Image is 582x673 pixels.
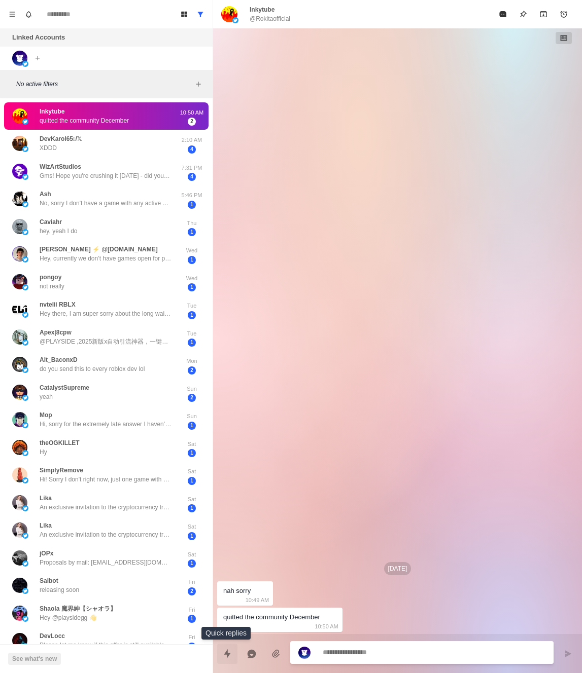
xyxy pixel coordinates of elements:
[179,606,204,614] p: Fri
[40,576,58,585] p: Saibot
[12,357,27,372] img: picture
[22,229,28,235] img: picture
[40,300,76,309] p: nvtelii RBLX
[192,6,209,22] button: Show all conversations
[188,311,196,319] span: 1
[40,134,82,143] p: DevKarol65/𝕏
[179,136,204,144] p: 2:10 AM
[179,495,204,504] p: Sat
[40,447,47,457] p: Hy
[40,475,172,484] p: Hi! Sorry I don't right now, just one game with ~100 CCU.
[179,302,204,310] p: Tue
[246,594,269,606] p: 10:49 AM
[22,119,28,125] img: picture
[188,228,196,236] span: 1
[22,588,28,594] img: picture
[31,52,44,64] button: Add account
[40,521,52,530] p: Lika
[22,560,28,567] img: picture
[12,136,27,151] img: picture
[22,340,28,346] img: picture
[179,219,204,228] p: Thu
[179,108,204,117] p: 10:50 AM
[242,644,262,664] button: Reply with AI
[554,4,574,24] button: Add reminder
[179,191,204,200] p: 5:46 PM
[179,578,204,586] p: Fri
[40,364,145,373] p: do you send this to every roblox dev lol
[188,559,196,568] span: 1
[12,246,27,261] img: picture
[8,653,61,665] button: See what's new
[384,562,412,575] p: [DATE]
[188,173,196,181] span: 4
[12,578,27,593] img: picture
[40,641,164,650] p: Please let me know if this offer is still available
[22,367,28,373] img: picture
[40,392,53,401] p: yeah
[40,631,65,641] p: DevLocc
[179,633,204,642] p: Fri
[22,616,28,622] img: picture
[40,107,64,116] p: Inkytube
[12,550,27,566] img: picture
[188,449,196,457] span: 1
[12,467,27,482] img: picture
[40,466,83,475] p: SimplyRemove
[12,32,65,43] p: Linked Accounts
[188,422,196,430] span: 1
[22,146,28,152] img: picture
[22,256,28,263] img: picture
[22,422,28,428] img: picture
[22,201,28,207] img: picture
[20,6,37,22] button: Notifications
[40,355,78,364] p: Alt_BaconxD
[40,503,172,512] p: An exclusive invitation to the cryptocurrency trading community! Hello, supporters! As a special ...
[40,309,172,318] p: Hey there, I am super sorry about the long wait this was buried in a barragie of scam DMS, I dont...
[533,4,554,24] button: Archive
[40,190,51,199] p: Ash
[188,339,196,347] span: 1
[12,633,27,648] img: picture
[188,256,196,264] span: 1
[179,550,204,559] p: Sat
[188,643,196,651] span: 2
[22,284,28,290] img: picture
[188,201,196,209] span: 1
[493,4,513,24] button: Mark as read
[40,199,172,208] p: No, sorry I don't have a game with any active players
[40,245,158,254] p: [PERSON_NAME] ⚡️ @[DOMAIN_NAME]
[12,51,27,66] img: picture
[22,450,28,456] img: picture
[179,385,204,393] p: Sun
[40,273,61,282] p: pongoy
[188,118,196,126] span: 2
[188,532,196,540] span: 1
[266,644,286,664] button: Add media
[4,6,20,22] button: Menu
[179,467,204,476] p: Sat
[179,522,204,531] p: Sat
[40,328,72,337] p: Apex|8cpw
[188,504,196,512] span: 1
[22,643,28,649] img: picture
[40,438,80,447] p: theOGKILLET
[179,164,204,172] p: 7:31 PM
[40,282,64,291] p: not really
[40,549,53,558] p: jOPx
[40,143,57,153] p: XDDD
[12,385,27,400] img: picture
[513,4,533,24] button: Pin
[22,174,28,180] img: picture
[250,5,275,14] p: Inkytube
[22,533,28,539] img: picture
[179,246,204,255] p: Wed
[188,477,196,485] span: 1
[12,522,27,538] img: picture
[176,6,192,22] button: Board View
[188,366,196,375] span: 2
[250,14,290,23] p: @Rokitaofficial
[188,587,196,595] span: 2
[40,420,172,429] p: Hi, sorry for the extremely late answer I haven’t used this account in a while before my last pos...
[12,219,27,234] img: picture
